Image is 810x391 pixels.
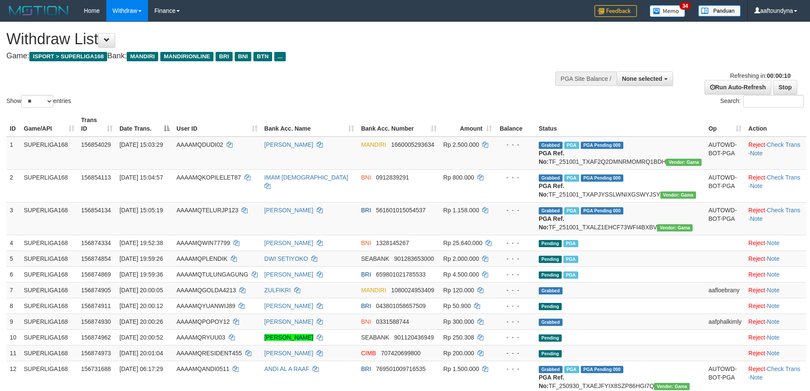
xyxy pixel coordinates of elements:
span: ... [274,52,286,61]
span: Marked by aafchhiseyha [563,240,578,247]
span: MANDIRI [361,141,386,148]
span: BRI [361,207,371,214]
h4: Game: Bank: [6,52,531,60]
span: [DATE] 15:05:19 [119,207,163,214]
th: Trans ID: activate to sort column ascending [78,112,116,137]
span: Copy 1328145267 to clipboard [376,240,409,246]
span: AAAAMQPOPOY12 [176,318,230,325]
td: SUPERLIGA168 [20,169,78,202]
a: Note [767,334,780,341]
span: Rp 800.000 [443,174,474,181]
a: [PERSON_NAME] [264,207,313,214]
select: Showentries [21,95,53,108]
span: [DATE] 19:52:38 [119,240,163,246]
span: 156854113 [81,174,111,181]
span: Copy 659801021785533 to clipboard [376,271,426,278]
span: CIMB [361,350,376,357]
td: · [745,345,806,361]
td: · [745,266,806,282]
span: MANDIRI [127,52,158,61]
span: Copy 0912839291 to clipboard [376,174,409,181]
div: - - - [499,239,532,247]
td: SUPERLIGA168 [20,329,78,345]
span: [DATE] 20:01:04 [119,350,163,357]
span: Rp 4.500.000 [443,271,479,278]
th: ID [6,112,20,137]
span: AAAAMQKOPILELET87 [176,174,241,181]
a: Note [767,255,780,262]
label: Search: [720,95,804,108]
span: Copy 901283653000 to clipboard [394,255,434,262]
span: Vendor URL: https://trx31.1velocity.biz [660,191,696,199]
span: Grabbed [539,207,563,214]
a: Check Trans [767,174,801,181]
span: 34 [679,2,691,10]
button: None selected [617,71,673,86]
th: User ID: activate to sort column ascending [173,112,261,137]
span: Rp 2.000.000 [443,255,479,262]
td: AUTOWD-BOT-PGA [705,169,745,202]
th: Amount: activate to sort column ascending [440,112,495,137]
div: - - - [499,206,532,214]
td: 2 [6,169,20,202]
div: - - - [499,349,532,357]
div: PGA Site Balance / [555,71,617,86]
a: Reject [748,207,765,214]
span: AAAAMQTULUNGAGUNG [176,271,248,278]
span: Grabbed [539,319,563,326]
b: PGA Ref. No: [539,374,564,389]
th: Bank Acc. Number: activate to sort column ascending [358,112,440,137]
div: - - - [499,270,532,279]
td: 1 [6,137,20,170]
div: - - - [499,254,532,263]
td: · [745,314,806,329]
span: Pending [539,350,562,357]
span: [DATE] 19:59:26 [119,255,163,262]
span: Grabbed [539,366,563,373]
a: Note [767,318,780,325]
span: SEABANK [361,334,389,341]
td: 10 [6,329,20,345]
span: BNI [361,174,371,181]
td: aafloebrany [705,282,745,298]
span: Pending [539,334,562,342]
a: Stop [773,80,797,94]
td: 11 [6,345,20,361]
span: Rp 50.900 [443,303,471,309]
b: PGA Ref. No: [539,215,564,231]
a: Reject [748,350,765,357]
td: SUPERLIGA168 [20,298,78,314]
a: IMAM [DEMOGRAPHIC_DATA] [264,174,348,181]
td: · · [745,169,806,202]
a: Reject [748,174,765,181]
span: BTN [253,52,272,61]
a: [PERSON_NAME] [264,303,313,309]
span: Copy 1660005293634 to clipboard [391,141,434,148]
div: - - - [499,333,532,342]
span: Copy 769501009716535 to clipboard [376,365,426,372]
span: Copy 043801058657509 to clipboard [376,303,426,309]
img: Button%20Memo.svg [650,5,685,17]
span: BRI [361,365,371,372]
td: TF_251001_TXALZ1EHCF73WFI4BXBV [535,202,705,235]
span: Vendor URL: https://trx31.1velocity.biz [654,383,690,390]
span: Grabbed [539,287,563,294]
td: · [745,251,806,266]
span: BNI [235,52,251,61]
span: Pending [539,271,562,279]
td: · [745,329,806,345]
td: 7 [6,282,20,298]
a: Check Trans [767,141,801,148]
a: Reject [748,141,765,148]
span: 156874973 [81,350,111,357]
span: AAAAMQDUDI02 [176,141,223,148]
span: PGA Pending [581,366,623,373]
a: ZULFIKRI [264,287,291,294]
span: Copy 901120436949 to clipboard [394,334,434,341]
span: [DATE] 15:04:57 [119,174,163,181]
span: 156874930 [81,318,111,325]
span: BRI [361,303,371,309]
td: 8 [6,298,20,314]
span: AAAAMQYUANWIJ89 [176,303,235,309]
th: Date Trans.: activate to sort column descending [116,112,173,137]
